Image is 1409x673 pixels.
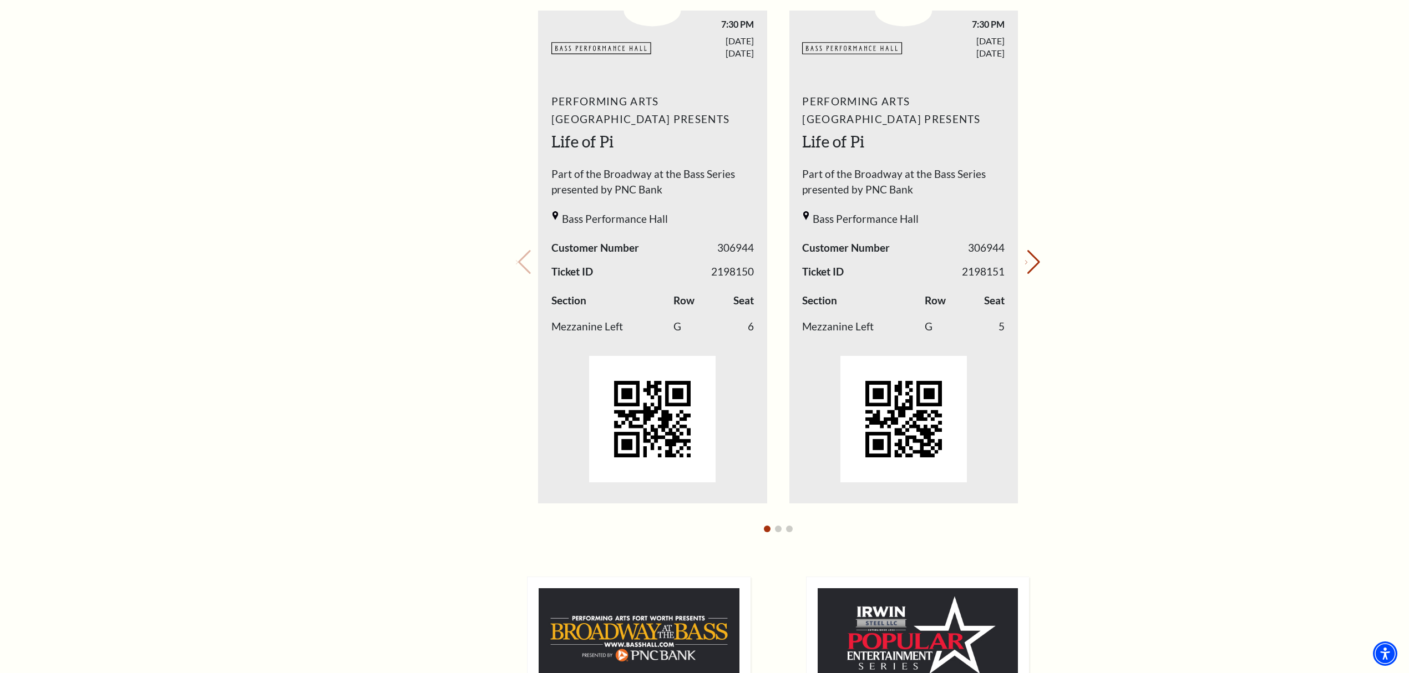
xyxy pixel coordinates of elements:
span: Performing Arts [GEOGRAPHIC_DATA] Presents [802,93,1005,128]
td: Mezzanine Left [802,314,925,340]
td: G [925,314,970,340]
span: 2198151 [962,264,1005,280]
label: Section [551,293,586,309]
button: Next slide [1025,250,1040,274]
span: Bass Performance Hall [562,211,668,227]
span: 2198150 [711,264,754,280]
h2: Life of Pi [551,131,754,153]
label: Row [673,293,695,309]
label: Section [802,293,837,309]
div: Accessibility Menu [1373,641,1397,666]
label: Row [925,293,946,309]
span: Ticket ID [551,264,593,280]
span: Customer Number [551,240,639,256]
span: Performing Arts [GEOGRAPHIC_DATA] Presents [551,93,754,128]
span: 7:30 PM [652,18,754,30]
span: [DATE] [DATE] [652,35,754,58]
td: 5 [970,314,1005,340]
td: Mezzanine Left [551,314,674,340]
span: 306944 [717,240,754,256]
span: Part of the Broadway at the Bass Series presented by PNC Bank [551,166,754,203]
button: Previous slide [516,250,531,274]
button: Go to slide 3 [786,526,793,532]
label: Seat [733,293,754,309]
span: 7:30 PM [904,18,1005,30]
label: Seat [984,293,1005,309]
button: Go to slide 1 [764,526,771,532]
span: 306944 [968,240,1005,256]
h2: Life of Pi [802,131,1005,153]
td: G [673,314,718,340]
td: 6 [718,314,753,340]
span: [DATE] [DATE] [904,35,1005,58]
button: Go to slide 2 [775,526,782,532]
span: Customer Number [802,240,890,256]
span: Bass Performance Hall [813,211,919,227]
span: Ticket ID [802,264,844,280]
span: Part of the Broadway at the Bass Series presented by PNC Bank [802,166,1005,203]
